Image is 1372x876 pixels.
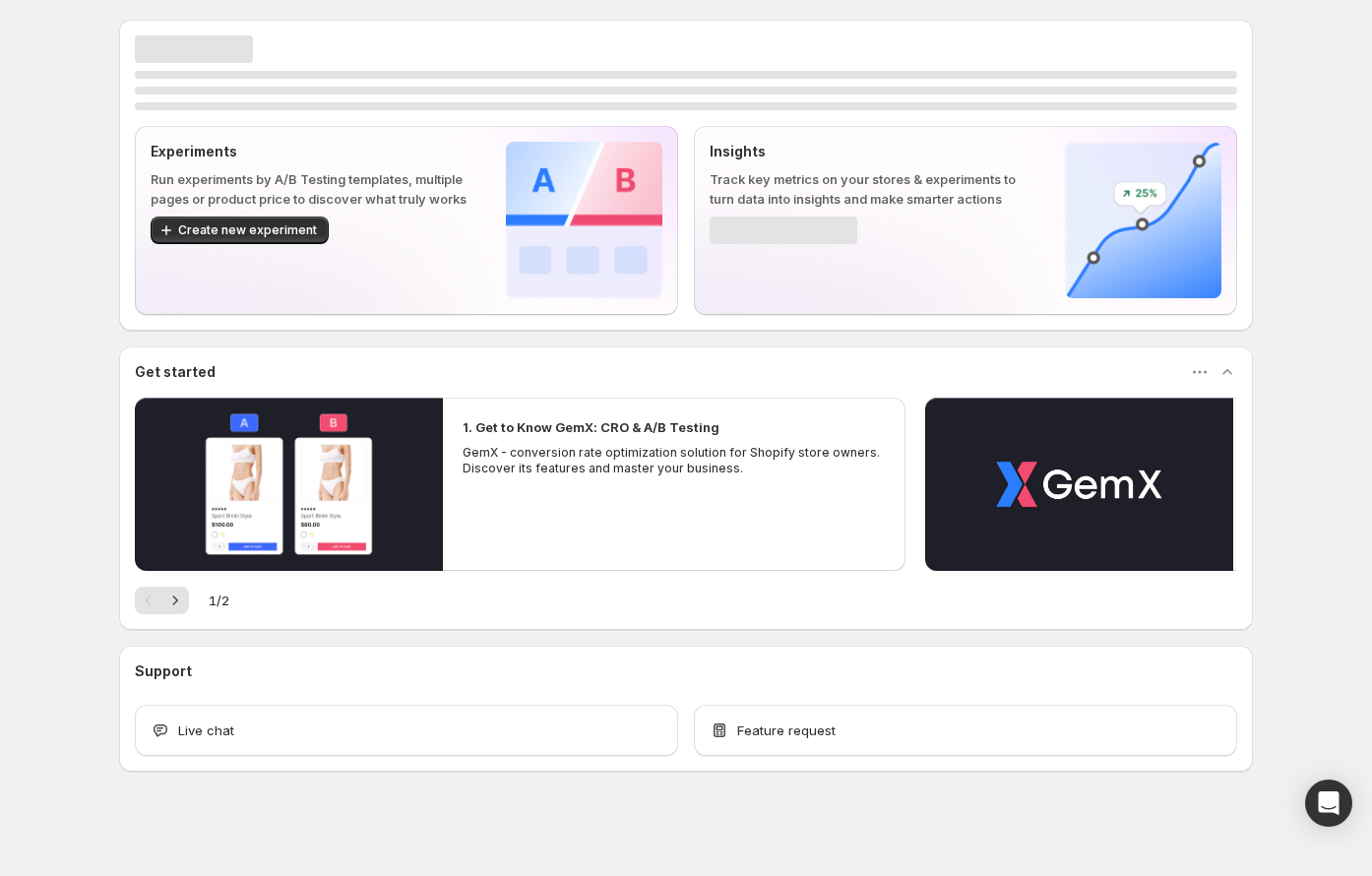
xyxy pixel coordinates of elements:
span: Create new experiment [178,222,317,238]
button: Next [161,587,189,614]
span: Live chat [178,720,234,740]
p: Insights [710,142,1033,161]
p: Track key metrics on your stores & experiments to turn data into insights and make smarter actions [710,169,1033,209]
span: Feature request [737,720,836,740]
h2: 1. Get to Know GemX: CRO & A/B Testing [463,417,719,437]
p: Experiments [151,142,474,161]
img: Experiments [506,142,662,298]
p: GemX - conversion rate optimization solution for Shopify store owners. Discover its features and ... [463,445,886,476]
div: Open Intercom Messenger [1305,780,1352,827]
p: Run experiments by A/B Testing templates, multiple pages or product price to discover what truly ... [151,169,474,209]
nav: Pagination [135,587,189,614]
h3: Get started [135,362,216,382]
span: 1 / 2 [209,591,229,610]
button: Play video [925,398,1233,571]
button: Create new experiment [151,217,329,244]
img: Insights [1065,142,1221,298]
h3: Support [135,661,192,681]
button: Play video [135,398,443,571]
